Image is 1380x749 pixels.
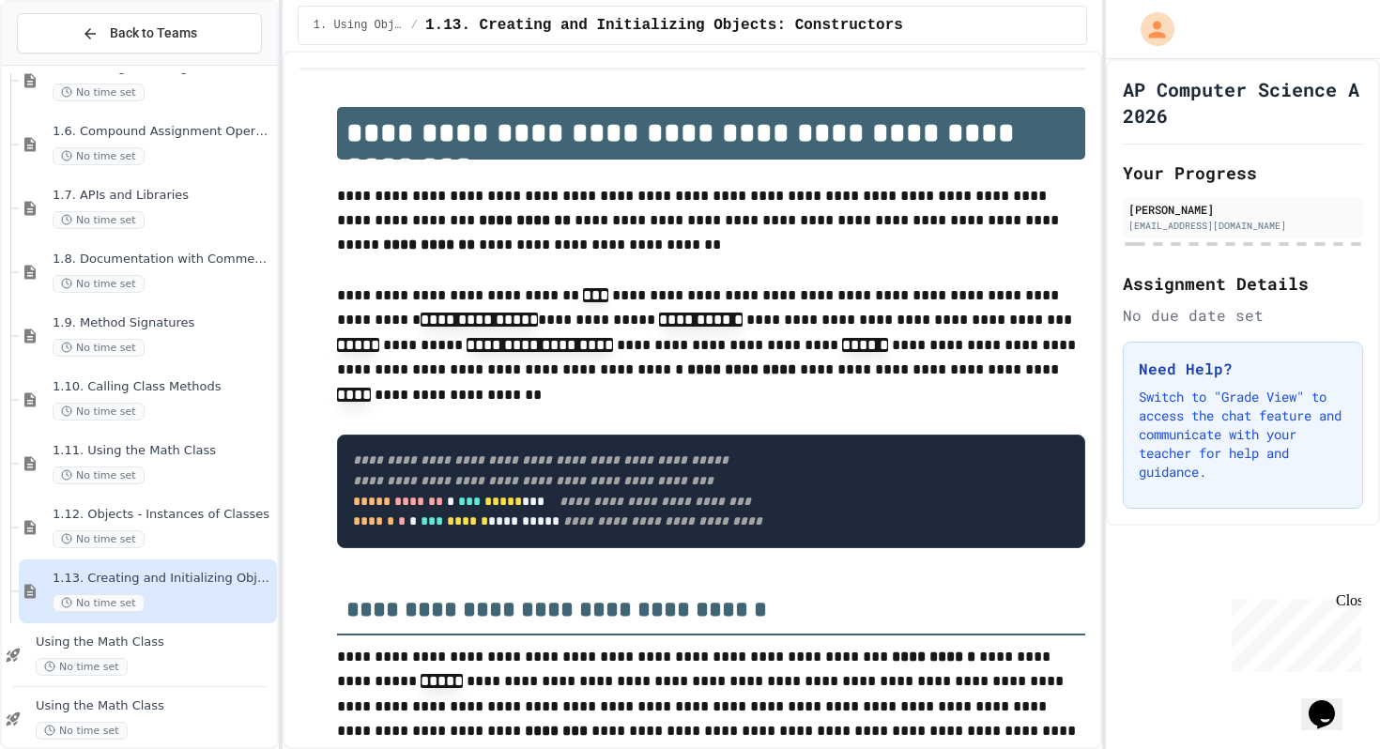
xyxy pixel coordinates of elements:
[1224,592,1361,672] iframe: chat widget
[1123,270,1363,297] h2: Assignment Details
[425,14,903,37] span: 1.13. Creating and Initializing Objects: Constructors
[1139,358,1347,380] h3: Need Help?
[8,8,130,119] div: Chat with us now!Close
[1121,8,1179,51] div: My Account
[110,23,197,43] span: Back to Teams
[53,379,273,395] span: 1.10. Calling Class Methods
[1139,388,1347,481] p: Switch to "Grade View" to access the chat feature and communicate with your teacher for help and ...
[53,594,145,612] span: No time set
[53,211,145,229] span: No time set
[1123,76,1363,129] h1: AP Computer Science A 2026
[53,466,145,484] span: No time set
[53,507,273,523] span: 1.12. Objects - Instances of Classes
[53,84,145,101] span: No time set
[1123,304,1363,327] div: No due date set
[36,722,128,740] span: No time set
[36,658,128,676] span: No time set
[53,188,273,204] span: 1.7. APIs and Libraries
[53,147,145,165] span: No time set
[411,18,418,33] span: /
[53,443,273,459] span: 1.11. Using the Math Class
[53,530,145,548] span: No time set
[36,634,273,650] span: Using the Math Class
[36,698,273,714] span: Using the Math Class
[17,13,262,53] button: Back to Teams
[1301,674,1361,730] iframe: chat widget
[1123,160,1363,186] h2: Your Progress
[53,252,273,267] span: 1.8. Documentation with Comments and Preconditions
[53,403,145,420] span: No time set
[53,124,273,140] span: 1.6. Compound Assignment Operators
[314,18,404,33] span: 1. Using Objects and Methods
[53,315,273,331] span: 1.9. Method Signatures
[53,339,145,357] span: No time set
[1128,201,1357,218] div: [PERSON_NAME]
[1128,219,1357,233] div: [EMAIL_ADDRESS][DOMAIN_NAME]
[53,275,145,293] span: No time set
[53,571,273,587] span: 1.13. Creating and Initializing Objects: Constructors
